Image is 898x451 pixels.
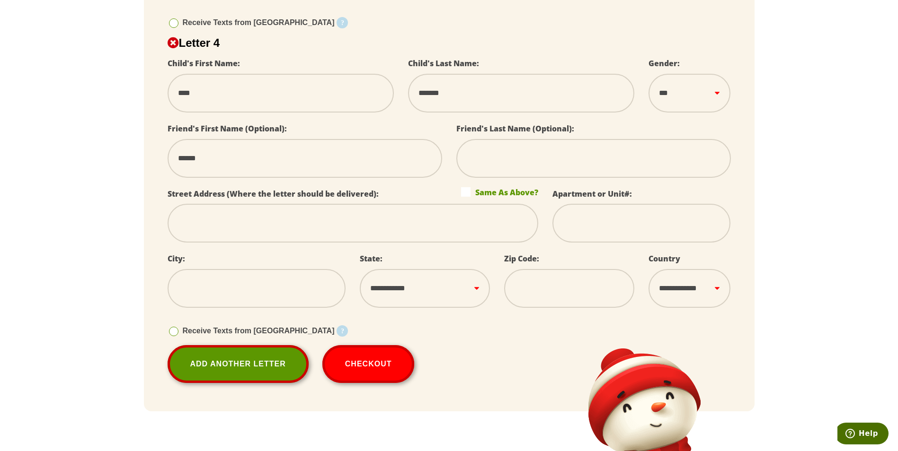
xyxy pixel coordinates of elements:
[552,189,632,199] label: Apartment or Unit#:
[168,253,185,264] label: City:
[649,58,680,69] label: Gender:
[837,423,889,446] iframe: Opens a widget where you can find more information
[168,123,287,134] label: Friend's First Name (Optional):
[168,189,379,199] label: Street Address (Where the letter should be delivered):
[322,345,415,383] button: Checkout
[168,58,240,69] label: Child's First Name:
[360,253,382,264] label: State:
[183,18,335,26] span: Receive Texts from [GEOGRAPHIC_DATA]
[461,187,538,197] label: Same As Above?
[168,345,309,383] a: Add Another Letter
[504,253,539,264] label: Zip Code:
[649,253,680,264] label: Country
[456,123,574,134] label: Friend's Last Name (Optional):
[183,327,335,335] span: Receive Texts from [GEOGRAPHIC_DATA]
[168,36,731,50] h2: Letter 4
[408,58,479,69] label: Child's Last Name:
